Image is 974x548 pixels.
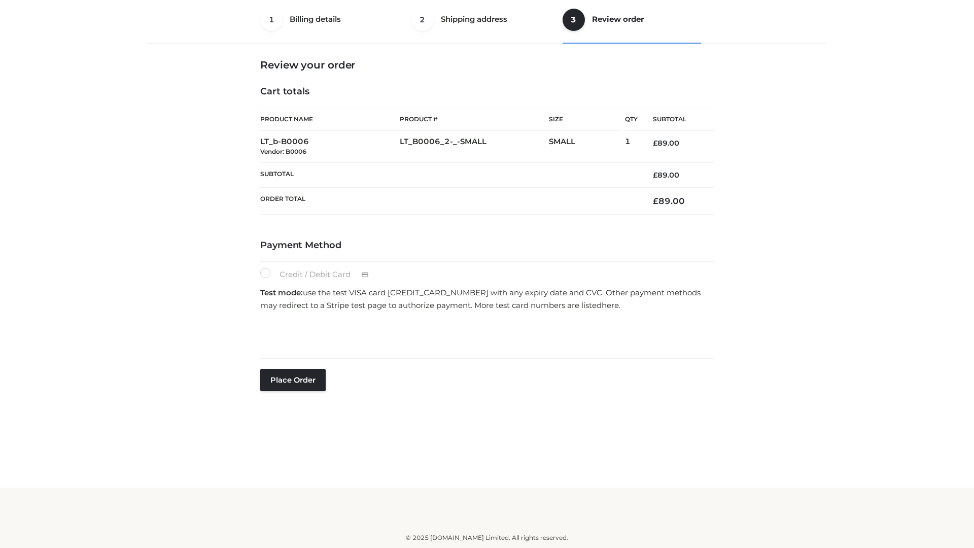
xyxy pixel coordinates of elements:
h4: Payment Method [260,240,714,251]
td: LT_b-B0006 [260,131,400,163]
div: © 2025 [DOMAIN_NAME] Limited. All rights reserved. [151,533,823,543]
th: Qty [625,108,638,131]
h3: Review your order [260,59,714,71]
strong: Test mode: [260,288,303,297]
a: here [602,300,619,310]
td: LT_B0006_2-_-SMALL [400,131,549,163]
iframe: Secure payment input frame [258,315,712,352]
span: £ [653,196,658,206]
th: Subtotal [260,162,638,187]
th: Order Total [260,188,638,215]
th: Product # [400,108,549,131]
th: Size [549,108,620,131]
img: Credit / Debit Card [356,269,374,281]
th: Product Name [260,108,400,131]
button: Place order [260,369,326,391]
td: SMALL [549,131,625,163]
bdi: 89.00 [653,170,679,180]
span: £ [653,170,657,180]
th: Subtotal [638,108,714,131]
p: use the test VISA card [CREDIT_CARD_NUMBER] with any expiry date and CVC. Other payment methods m... [260,286,714,312]
bdi: 89.00 [653,196,685,206]
label: Credit / Debit Card [260,268,379,281]
span: £ [653,139,657,148]
h4: Cart totals [260,86,714,97]
small: Vendor: B0006 [260,148,306,155]
td: 1 [625,131,638,163]
bdi: 89.00 [653,139,679,148]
